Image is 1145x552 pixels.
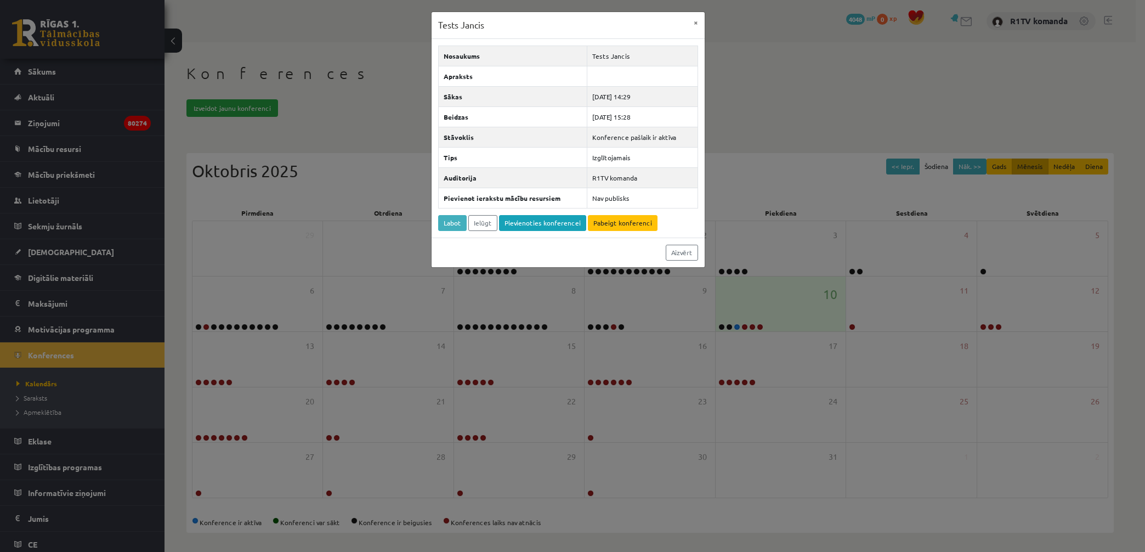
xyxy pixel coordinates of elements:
[587,147,698,167] td: Izglītojamais
[438,188,587,208] th: Pievienot ierakstu mācību resursiem
[438,106,587,127] th: Beidzas
[438,66,587,86] th: Apraksts
[666,245,698,261] a: Aizvērt
[438,167,587,188] th: Auditorija
[587,86,698,106] td: [DATE] 14:29
[587,188,698,208] td: Nav publisks
[438,46,587,66] th: Nosaukums
[438,19,484,32] h3: Tests Jancis
[587,127,698,147] td: Konference pašlaik ir aktīva
[587,46,698,66] td: Tests Jancis
[587,167,698,188] td: R1TV komanda
[438,86,587,106] th: Sākas
[499,215,586,231] a: Pievienoties konferencei
[438,147,587,167] th: Tips
[588,215,657,231] a: Pabeigt konferenci
[468,215,497,231] a: Ielūgt
[438,215,467,231] a: Labot
[687,12,705,33] button: ×
[438,127,587,147] th: Stāvoklis
[587,106,698,127] td: [DATE] 15:28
